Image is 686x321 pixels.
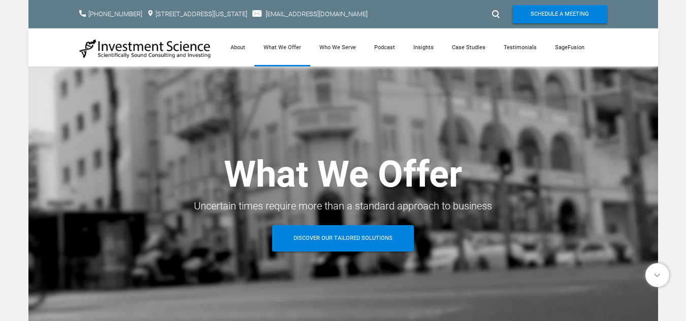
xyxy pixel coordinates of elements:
span: Schedule A Meeting [531,5,589,23]
div: Uncertain times require more than a standard approach to business [79,197,607,215]
a: Podcast [365,28,404,66]
strong: What We Offer [224,153,462,196]
a: What We Offer [254,28,310,66]
a: Who We Serve [310,28,365,66]
a: Testimonials [495,28,546,66]
a: Discover Our Tailored Solutions [272,225,414,252]
a: Schedule A Meeting [512,5,607,23]
a: [PHONE_NUMBER] [88,10,142,18]
a: Insights [404,28,443,66]
span: Discover Our Tailored Solutions [293,225,393,252]
a: [EMAIL_ADDRESS][DOMAIN_NAME] [266,10,368,18]
a: Case Studies [443,28,495,66]
img: Investment Science | NYC Consulting Services [79,39,211,59]
a: About [221,28,254,66]
a: SageFusion [546,28,594,66]
a: [STREET_ADDRESS][US_STATE]​ [155,10,247,18]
